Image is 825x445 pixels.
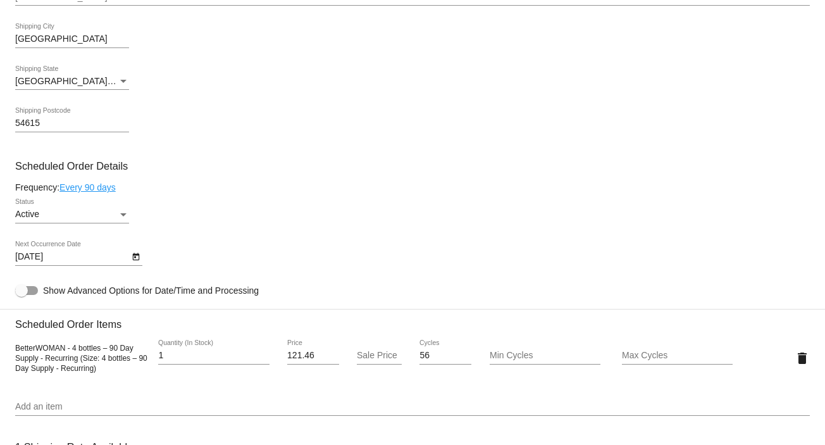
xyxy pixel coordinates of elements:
[15,34,129,44] input: Shipping City
[15,402,810,412] input: Add an item
[287,351,339,361] input: Price
[15,344,147,373] span: BetterWOMAN - 4 bottles – 90 Day Supply - Recurring (Size: 4 bottles – 90 Day Supply - Recurring)
[43,284,259,297] span: Show Advanced Options for Date/Time and Processing
[795,351,810,366] mat-icon: delete
[15,182,810,192] div: Frequency:
[15,160,810,172] h3: Scheduled Order Details
[15,209,39,219] span: Active
[419,351,471,361] input: Cycles
[15,76,164,86] span: [GEOGRAPHIC_DATA] | [US_STATE]
[622,351,733,361] input: Max Cycles
[490,351,600,361] input: Min Cycles
[59,182,116,192] a: Every 90 days
[15,252,129,262] input: Next Occurrence Date
[129,249,142,263] button: Open calendar
[15,77,129,87] mat-select: Shipping State
[15,210,129,220] mat-select: Status
[357,351,401,361] input: Sale Price
[158,351,269,361] input: Quantity (In Stock)
[15,309,810,330] h3: Scheduled Order Items
[15,118,129,128] input: Shipping Postcode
